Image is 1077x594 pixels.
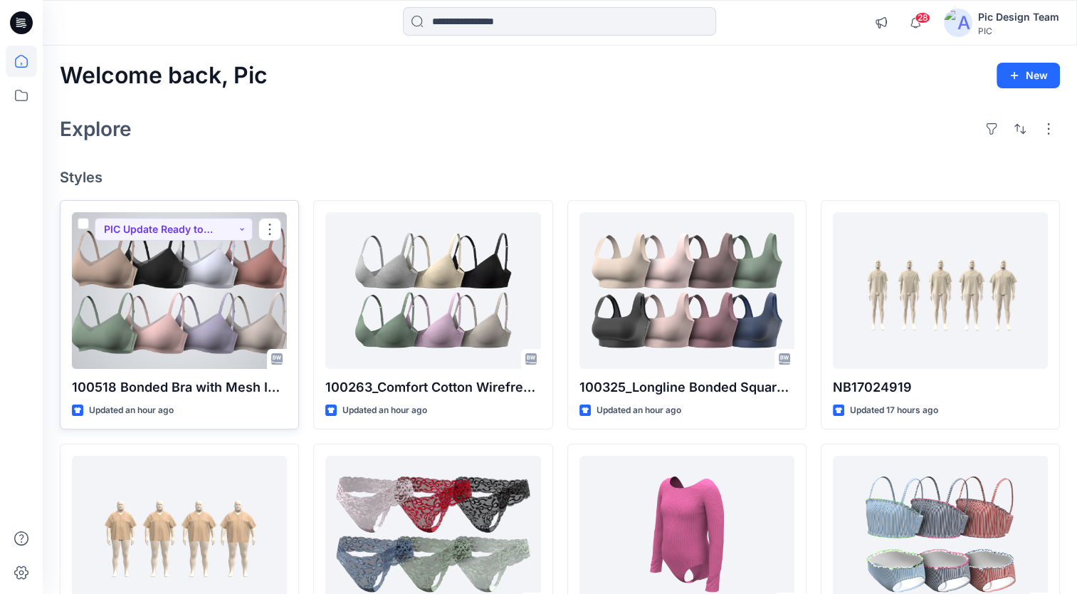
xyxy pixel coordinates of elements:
a: 100263_Comfort Cotton Wirefree Bra [325,212,540,369]
a: NB17024919 [833,212,1048,369]
p: 100325_Longline Bonded Square Neck Bra [579,377,794,397]
div: Pic Design Team [978,9,1059,26]
p: Updated an hour ago [89,403,174,418]
h4: Styles [60,169,1060,186]
img: avatar [944,9,972,37]
h2: Welcome back, Pic [60,63,268,89]
a: 100518 Bonded Bra with Mesh Inserts [72,212,287,369]
p: 100263_Comfort Cotton Wirefree Bra [325,377,540,397]
p: Updated an hour ago [597,403,681,418]
div: PIC [978,26,1059,36]
p: 100518 Bonded Bra with Mesh Inserts [72,377,287,397]
p: Updated an hour ago [342,403,427,418]
span: 28 [915,12,930,24]
h2: Explore [60,118,132,140]
button: New [997,63,1060,88]
p: NB17024919 [833,377,1048,397]
p: Updated 17 hours ago [850,403,938,418]
a: 100325_Longline Bonded Square Neck Bra [579,212,794,369]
